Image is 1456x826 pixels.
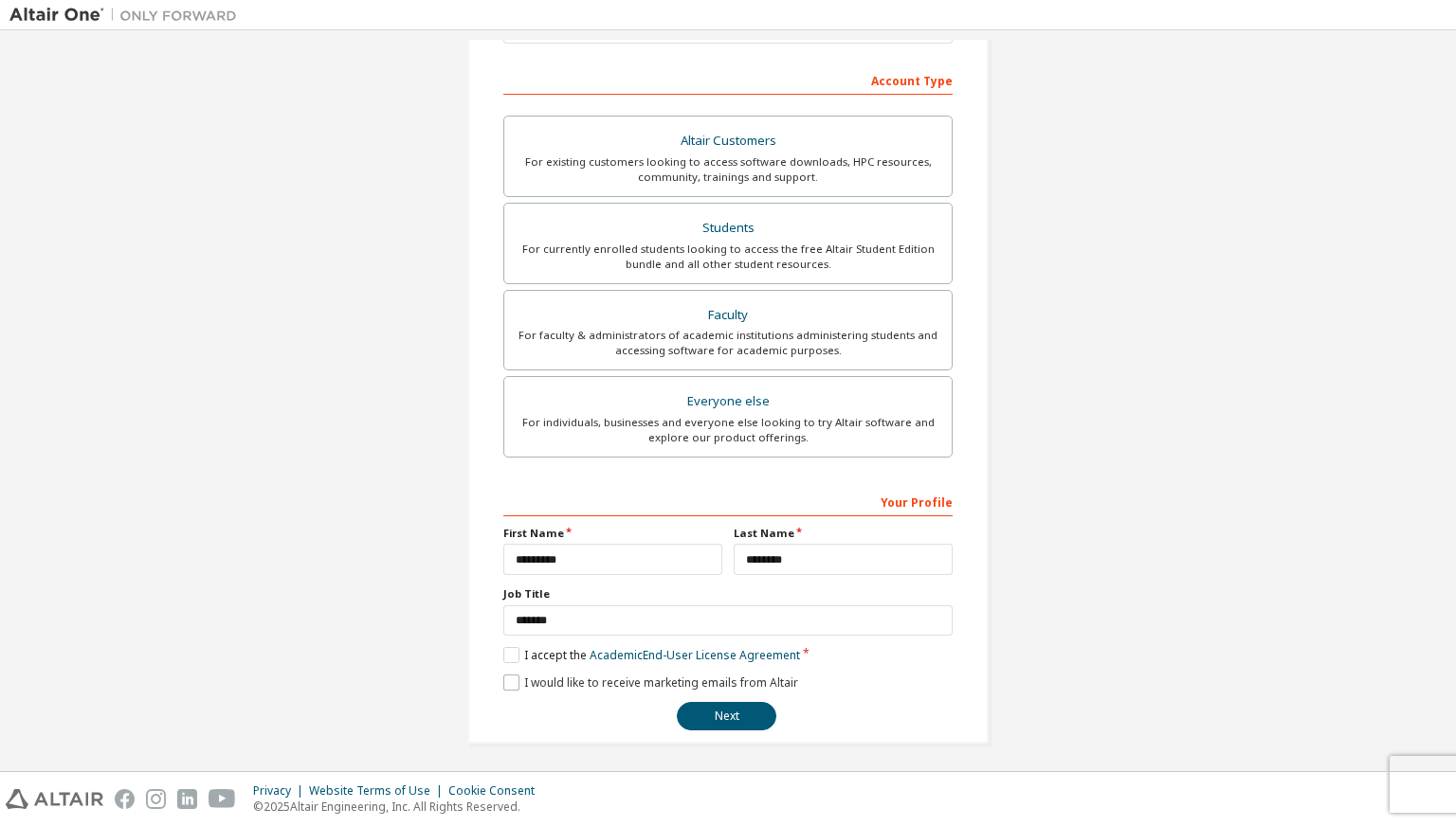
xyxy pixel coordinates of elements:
div: Privacy [253,783,309,799]
label: First Name [503,526,722,541]
img: youtube.svg [209,789,236,809]
label: I accept the [503,647,800,663]
img: Altair One [9,6,246,25]
div: Everyone else [516,388,940,415]
div: For currently enrolled students looking to access the free Altair Student Edition bundle and all ... [516,242,940,272]
img: facebook.svg [115,789,135,809]
div: Cookie Consent [448,783,546,799]
div: For existing customers looking to access software downloads, HPC resources, community, trainings ... [516,154,940,185]
button: Next [677,702,776,730]
div: Students [516,215,940,242]
div: For individuals, businesses and everyone else looking to try Altair software and explore our prod... [516,415,940,445]
label: I would like to receive marketing emails from Altair [503,674,798,691]
div: For faculty & administrators of academic institutions administering students and accessing softwa... [516,328,940,358]
div: Faculty [516,302,940,329]
label: Last Name [734,526,953,541]
div: Altair Customers [516,128,940,154]
a: Academic End-User License Agreement [590,647,800,663]
label: Job Title [503,586,953,602]
div: Website Terms of Use [309,783,448,799]
div: Your Profile [503,486,953,516]
div: Account Type [503,64,953,95]
img: altair_logo.svg [6,789,103,809]
img: instagram.svg [146,789,166,809]
img: linkedin.svg [177,789,197,809]
p: © 2025 Altair Engineering, Inc. All Rights Reserved. [253,799,546,815]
